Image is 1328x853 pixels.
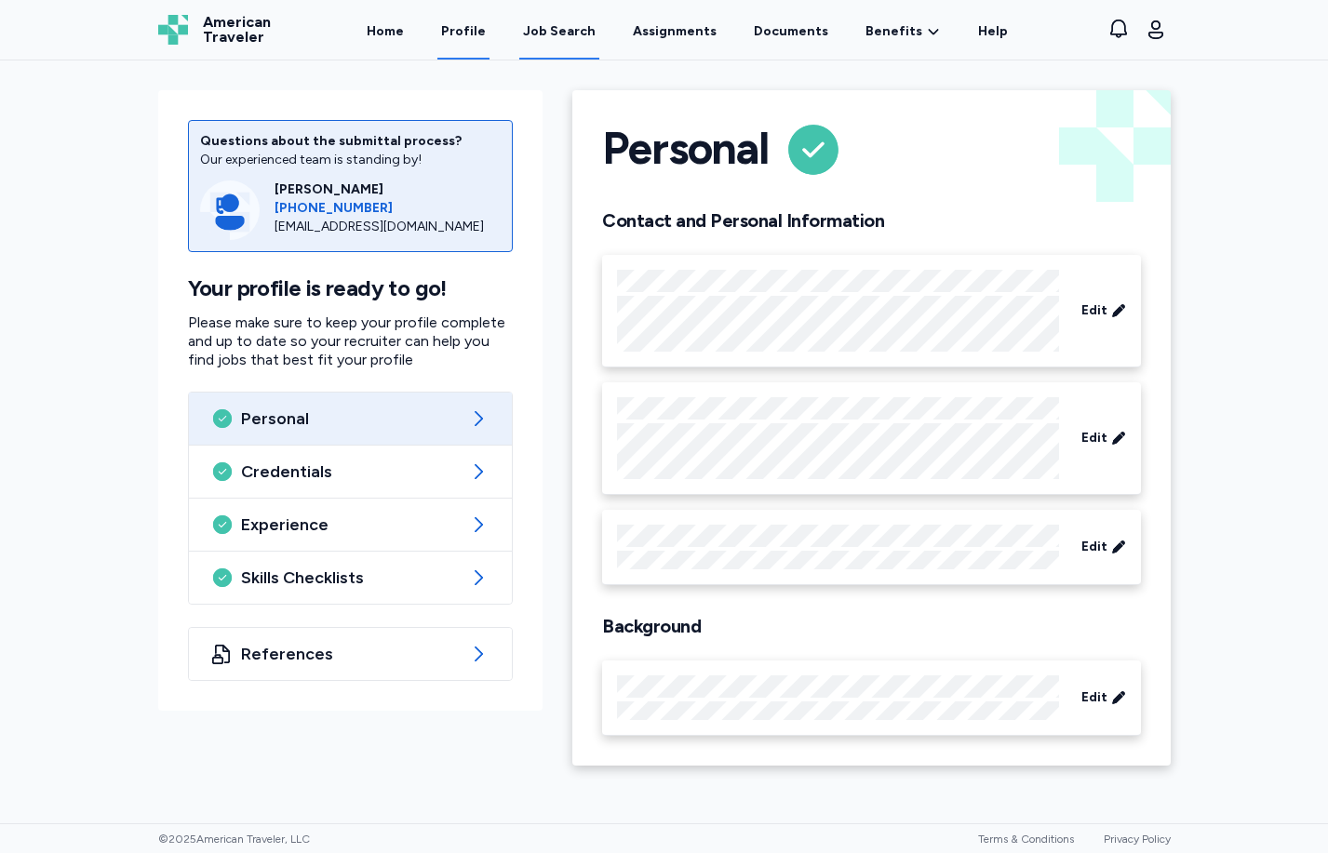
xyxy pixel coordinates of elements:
[158,832,310,846] span: © 2025 American Traveler, LLC
[602,209,1140,233] h2: Contact and Personal Information
[1081,688,1107,707] span: Edit
[865,22,941,41] a: Benefits
[158,15,188,45] img: Logo
[602,382,1140,495] div: Edit
[523,22,596,41] div: Job Search
[1081,301,1107,320] span: Edit
[241,513,461,536] span: Experience
[602,120,768,180] h1: Personal
[188,274,514,302] h1: Your profile is ready to go!
[519,2,599,60] a: Job Search
[437,2,490,60] a: Profile
[1081,538,1107,556] span: Edit
[241,460,461,483] span: Credentials
[200,151,502,169] div: Our experienced team is standing by!
[1104,833,1171,846] a: Privacy Policy
[978,833,1074,846] a: Terms & Conditions
[241,566,461,589] span: Skills Checklists
[203,15,271,45] span: American Traveler
[241,643,461,665] span: References
[200,132,502,151] div: Questions about the submittal process?
[275,218,502,236] div: [EMAIL_ADDRESS][DOMAIN_NAME]
[275,199,502,218] a: [PHONE_NUMBER]
[1081,429,1107,447] span: Edit
[275,180,502,199] div: [PERSON_NAME]
[865,22,922,41] span: Benefits
[188,313,514,369] p: Please make sure to keep your profile complete and up to date so your recruiter can help you find...
[602,510,1140,585] div: Edit
[241,407,461,430] span: Personal
[602,615,1140,638] h2: Background
[602,255,1140,367] div: Edit
[200,180,260,240] img: Consultant
[602,660,1140,736] div: Edit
